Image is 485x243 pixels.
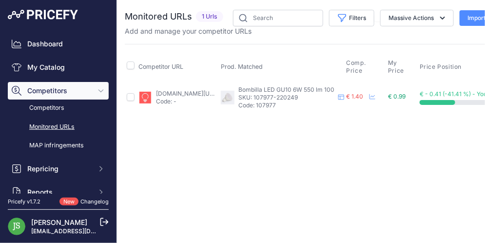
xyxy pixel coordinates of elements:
[388,93,406,100] span: € 0.99
[380,10,454,26] button: Massive Actions
[31,218,87,226] a: [PERSON_NAME]
[420,63,464,71] button: Price Position
[388,59,414,75] span: My Price
[8,183,109,201] button: Reports
[8,82,109,100] button: Competitors
[27,187,91,197] span: Reports
[347,93,364,100] span: € 1.40
[125,26,252,36] p: Add and manage your competitor URLs
[8,119,109,136] a: Monitored URLs
[8,198,40,206] div: Pricefy v1.7.2
[8,10,78,20] img: Pricefy Logo
[329,10,374,26] button: Filters
[27,86,91,96] span: Competitors
[156,98,217,105] p: Code: -
[388,59,416,75] button: My Price
[238,101,334,109] p: Code: 107977
[27,164,91,174] span: Repricing
[8,160,109,178] button: Repricing
[80,198,109,205] a: Changelog
[8,35,109,53] a: Dashboard
[347,59,383,75] span: Comp. Price
[125,10,192,23] h2: Monitored URLs
[196,11,223,22] span: 1 Urls
[233,10,323,26] input: Search
[238,86,334,93] span: Bombilla LED GU10 6W 550 lm 100
[8,59,109,76] a: My Catalog
[8,137,109,154] a: MAP infringements
[221,63,263,70] span: Prod. Matched
[156,90,219,97] a: [DOMAIN_NAME][URL]
[238,94,334,101] p: SKU: 107977-220249
[138,63,183,70] span: Competitor URL
[59,198,78,206] span: New
[8,100,109,117] a: Competitors
[31,227,133,235] a: [EMAIL_ADDRESS][DOMAIN_NAME]
[347,59,385,75] button: Comp. Price
[420,63,462,71] span: Price Position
